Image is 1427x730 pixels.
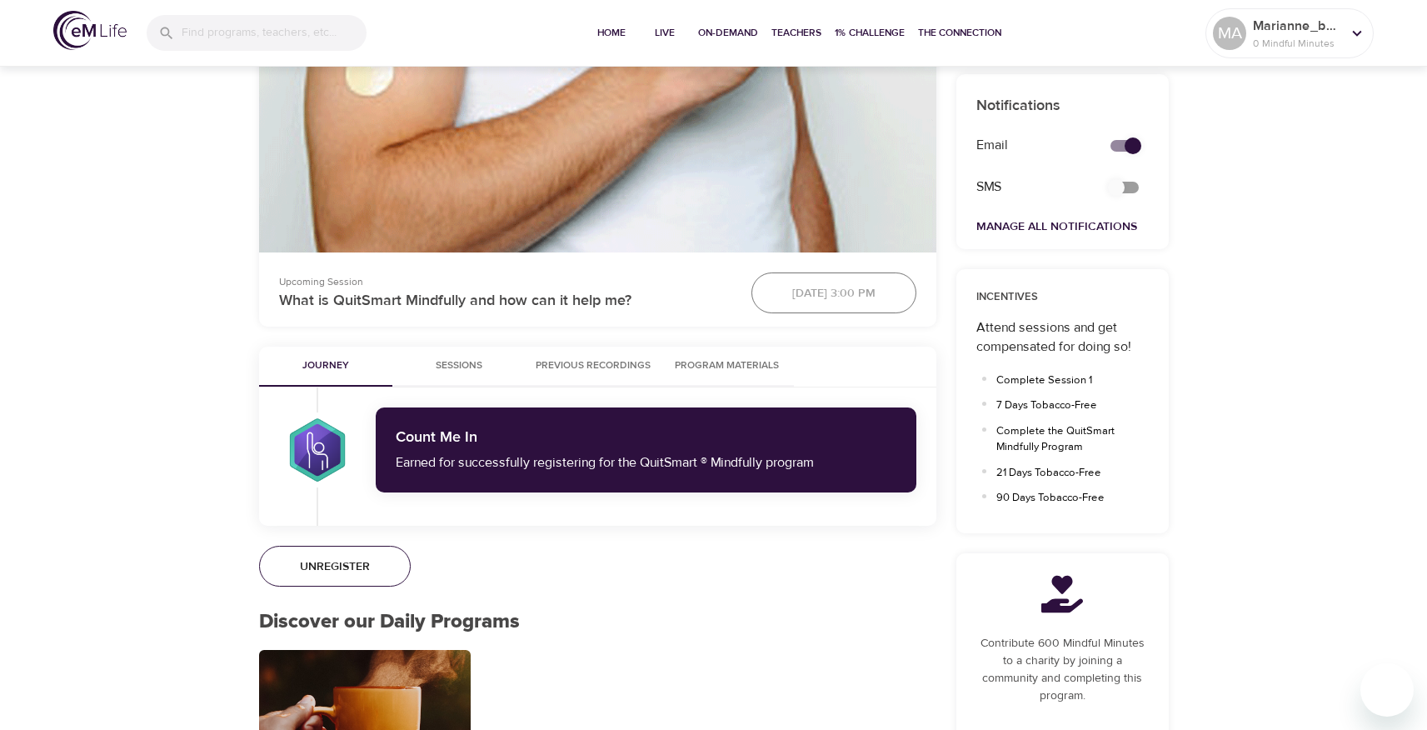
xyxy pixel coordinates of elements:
[402,357,516,375] span: Sessions
[996,423,1129,456] p: Complete the QuitSmart Mindfully Program
[396,453,896,472] div: Earned for successfully registering for the QuitSmart ® Mindfully program
[396,427,896,449] div: Count Me In
[1213,17,1246,50] div: MA
[771,24,821,42] span: Teachers
[259,607,936,637] p: Discover our Daily Programs
[182,15,367,51] input: Find programs, teachers, etc...
[259,546,411,587] button: Unregister
[976,635,1149,705] p: Contribute 600 Mindful Minutes to a charity by joining a community and completing this program.
[53,11,127,50] img: logo
[536,357,651,375] span: Previous Recordings
[279,289,731,312] p: What is QuitSmart Mindfully and how can it help me?
[996,490,1129,507] p: 90 Days Tobacco-Free
[835,24,905,42] span: 1% Challenge
[996,372,1129,389] p: Complete Session 1
[279,274,731,289] p: Upcoming Session
[645,24,685,42] span: Live
[976,289,1149,306] p: Incentives
[976,94,1149,117] p: Notifications
[1253,36,1341,51] p: 0 Mindful Minutes
[976,219,1137,234] a: Manage All Notifications
[966,167,1090,207] div: SMS
[300,557,370,577] span: Unregister
[591,24,631,42] span: Home
[976,318,1149,357] div: Attend sessions and get compensated for doing so!
[1360,663,1414,717] iframe: Button to launch messaging window
[1253,16,1341,36] p: Marianne_b2ab47
[918,24,1001,42] span: The Connection
[996,397,1129,414] p: 7 Days Tobacco-Free
[269,357,382,375] span: Journey
[698,24,758,42] span: On-Demand
[996,465,1129,482] p: 21 Days Tobacco-Free
[671,357,784,375] span: Program Materials
[966,126,1090,165] div: Email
